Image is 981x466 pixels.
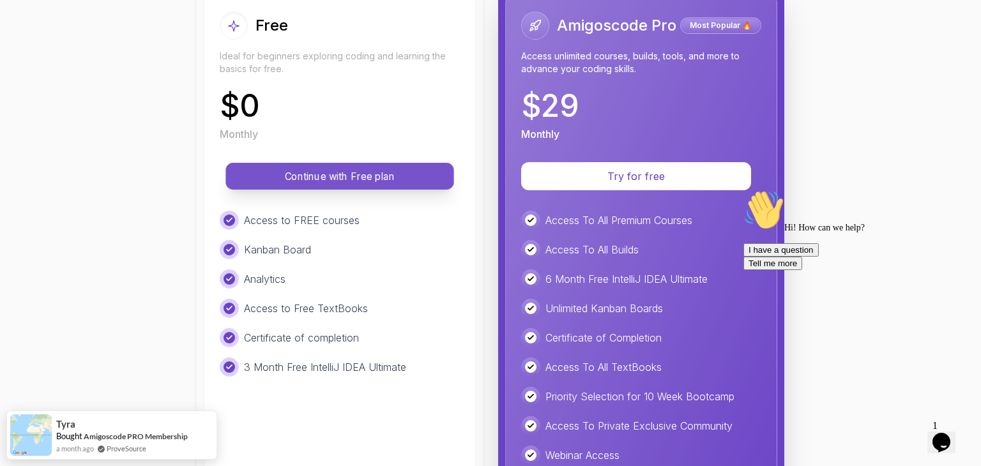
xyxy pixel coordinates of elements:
p: Monthly [521,126,559,142]
img: provesource social proof notification image [10,414,52,456]
p: Priority Selection for 10 Week Bootcamp [545,389,734,404]
button: Continue with Free plan [225,163,453,190]
button: Try for free [521,162,751,190]
p: Kanban Board [244,242,311,257]
span: Bought [56,431,82,441]
iframe: chat widget [738,184,968,409]
p: Continue with Free plan [240,169,439,184]
img: :wave: [5,5,46,46]
button: I have a question [5,59,80,72]
p: Access To All TextBooks [545,359,662,375]
a: Amigoscode PRO Membership [84,432,188,441]
p: Certificate of completion [244,330,359,345]
p: $ 0 [220,91,260,121]
p: Most Popular 🔥 [682,19,759,32]
p: Access To Private Exclusive Community [545,418,733,433]
span: Tyra [56,419,75,430]
button: Tell me more [5,72,64,86]
p: Access To All Premium Courses [545,213,692,228]
h2: Free [255,15,288,36]
p: Certificate of Completion [545,330,662,345]
p: Webinar Access [545,447,620,463]
p: Access To All Builds [545,242,639,257]
p: $ 29 [521,91,579,121]
p: Ideal for beginners exploring coding and learning the basics for free. [220,50,460,75]
h2: Amigoscode Pro [557,15,676,36]
p: Access unlimited courses, builds, tools, and more to advance your coding skills. [521,50,761,75]
p: Monthly [220,126,258,142]
p: Try for free [536,169,736,184]
p: Access to FREE courses [244,213,360,228]
p: Analytics [244,271,285,287]
a: ProveSource [107,443,146,454]
span: a month ago [56,443,94,454]
span: Hi! How can we help? [5,38,126,48]
p: 6 Month Free IntelliJ IDEA Ultimate [545,271,708,287]
p: 3 Month Free IntelliJ IDEA Ultimate [244,359,406,375]
div: 👋Hi! How can we help?I have a questionTell me more [5,5,235,86]
p: Access to Free TextBooks [244,301,368,316]
p: Unlimited Kanban Boards [545,301,663,316]
iframe: chat widget [927,415,968,453]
